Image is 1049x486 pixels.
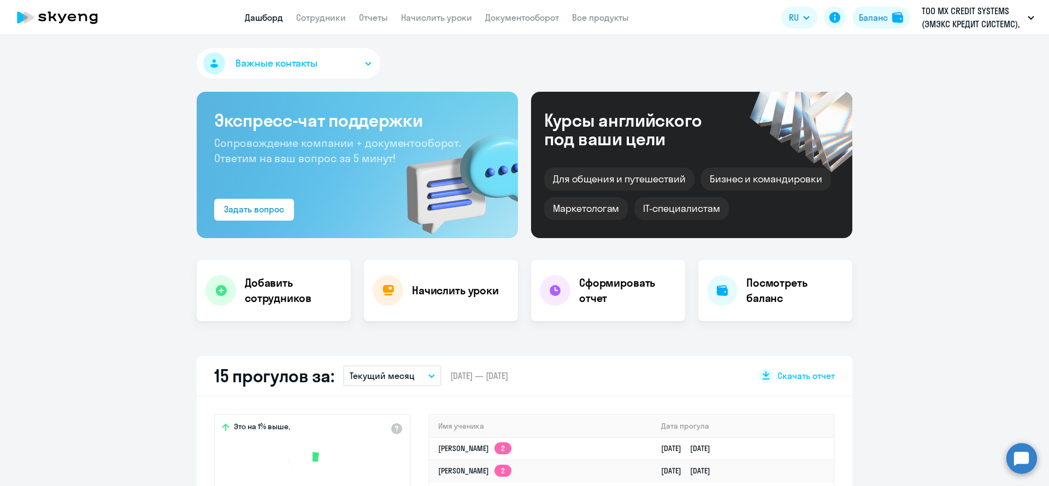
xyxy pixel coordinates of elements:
[661,466,719,476] a: [DATE][DATE]
[544,197,628,220] div: Маркетологам
[789,11,799,24] span: RU
[579,275,676,306] h4: Сформировать отчет
[224,203,284,216] div: Задать вопрос
[572,12,629,23] a: Все продукты
[214,199,294,221] button: Задать вопрос
[892,12,903,23] img: balance
[777,370,835,382] span: Скачать отчет
[485,12,559,23] a: Документооборот
[661,443,719,453] a: [DATE][DATE]
[544,168,694,191] div: Для общения и путешествий
[859,11,888,24] div: Баланс
[746,275,844,306] h4: Посмотреть баланс
[350,369,415,382] p: Текущий месяц
[197,48,380,79] button: Важные контакты
[235,56,317,70] span: Важные контакты
[544,111,731,148] div: Курсы английского под ваши цели
[245,275,342,306] h4: Добавить сотрудников
[401,12,472,23] a: Начислить уроки
[652,415,834,437] th: Дата прогула
[245,12,283,23] a: Дашборд
[494,465,511,477] app-skyeng-badge: 2
[922,4,1023,31] p: ТОО MX CREDIT SYSTEMS (ЭМЭКС КРЕДИТ СИСТЕМС), Договор (постоплата)
[343,365,441,386] button: Текущий месяц
[634,197,728,220] div: IT-специалистам
[438,466,511,476] a: [PERSON_NAME]2
[214,136,461,165] span: Сопровождение компании + документооборот. Ответим на ваш вопрос за 5 минут!
[701,168,831,191] div: Бизнес и командировки
[438,443,511,453] a: [PERSON_NAME]2
[916,4,1040,31] button: ТОО MX CREDIT SYSTEMS (ЭМЭКС КРЕДИТ СИСТЕМС), Договор (постоплата)
[359,12,388,23] a: Отчеты
[450,370,508,382] span: [DATE] — [DATE]
[391,115,518,238] img: bg-img
[429,415,652,437] th: Имя ученика
[296,12,346,23] a: Сотрудники
[852,7,910,28] button: Балансbalance
[494,442,511,454] app-skyeng-badge: 2
[214,109,500,131] h3: Экспресс-чат поддержки
[412,283,499,298] h4: Начислить уроки
[214,365,334,387] h2: 15 прогулов за:
[781,7,817,28] button: RU
[234,422,290,435] span: Это на 1% выше,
